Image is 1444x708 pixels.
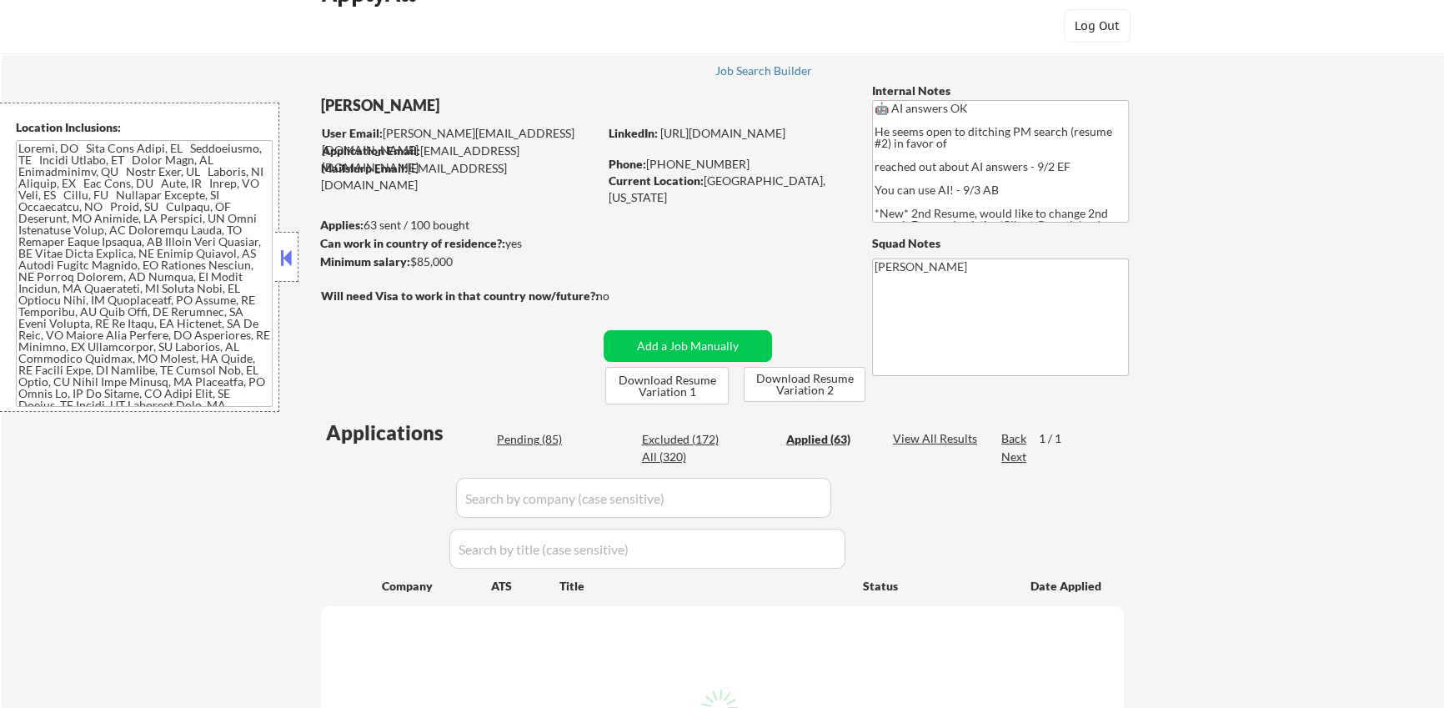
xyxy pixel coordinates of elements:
[1001,449,1028,465] div: Next
[1001,430,1028,447] div: Back
[714,64,812,81] a: Job Search Builder
[456,478,831,518] input: Search by company (case sensitive)
[641,431,725,448] div: Excluded (172)
[321,161,408,175] strong: Mailslurp Email:
[322,143,420,158] strong: Application Email:
[320,218,364,232] strong: Applies:
[609,156,845,173] div: [PHONE_NUMBER]
[714,65,812,77] div: Job Search Builder
[893,430,982,447] div: View All Results
[1030,578,1104,595] div: Date Applied
[872,83,1129,99] div: Internal Notes
[16,119,273,136] div: Location Inclusions:
[863,570,1006,600] div: Status
[320,254,410,269] strong: Minimum salary:
[382,578,491,595] div: Company
[1039,430,1077,447] div: 1 / 1
[449,529,845,569] input: Search by title (case sensitive)
[321,289,599,303] strong: Will need Visa to work in that country now/future?:
[326,423,491,443] div: Applications
[609,157,646,171] strong: Phone:
[320,235,593,252] div: yes
[604,330,772,362] button: Add a Job Manually
[596,288,644,304] div: no
[321,160,598,193] div: [EMAIL_ADDRESS][DOMAIN_NAME]
[320,236,505,250] strong: Can work in country of residence?:
[322,143,598,175] div: [EMAIL_ADDRESS][DOMAIN_NAME]
[1064,9,1131,43] button: Log Out
[609,173,704,188] strong: Current Location:
[320,254,598,270] div: $85,000
[872,235,1129,252] div: Squad Notes
[744,367,865,402] button: Download Resume Variation 2
[786,431,870,448] div: Applied (63)
[321,95,664,116] div: [PERSON_NAME]
[605,367,729,404] button: Download Resume Variation 1
[320,217,598,233] div: 63 sent / 100 bought
[660,126,785,140] a: [URL][DOMAIN_NAME]
[322,126,383,140] strong: User Email:
[641,449,725,465] div: All (320)
[497,431,580,448] div: Pending (85)
[609,173,845,205] div: [GEOGRAPHIC_DATA], [US_STATE]
[559,578,847,595] div: Title
[322,125,598,158] div: [PERSON_NAME][EMAIL_ADDRESS][DOMAIN_NAME]
[491,578,559,595] div: ATS
[609,126,658,140] strong: LinkedIn:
